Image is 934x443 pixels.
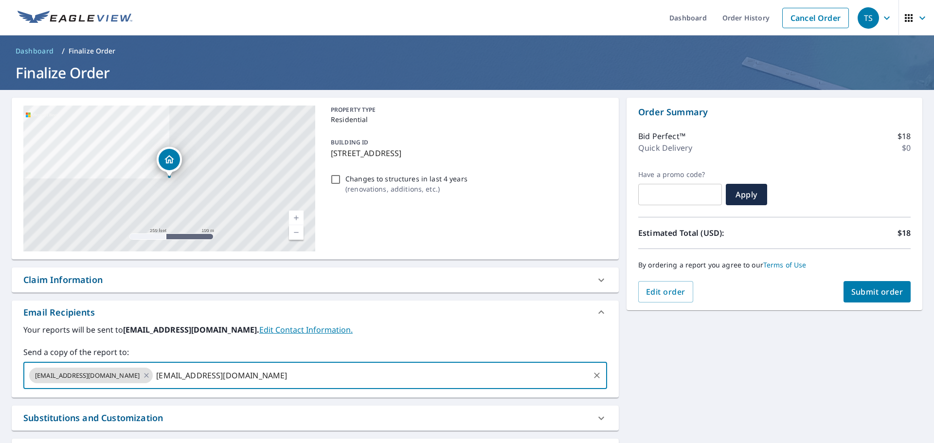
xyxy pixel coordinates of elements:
p: By ordering a report you agree to our [638,261,911,269]
p: $18 [898,130,911,142]
a: Cancel Order [782,8,849,28]
label: Send a copy of the report to: [23,346,607,358]
a: Terms of Use [763,260,807,269]
button: Edit order [638,281,693,302]
p: Quick Delivery [638,142,692,154]
p: Finalize Order [69,46,116,56]
h1: Finalize Order [12,63,922,83]
div: [EMAIL_ADDRESS][DOMAIN_NAME] [29,368,153,383]
button: Clear [590,369,604,382]
b: [EMAIL_ADDRESS][DOMAIN_NAME]. [123,324,259,335]
div: Claim Information [12,267,619,292]
label: Have a promo code? [638,170,722,179]
p: [STREET_ADDRESS] [331,147,603,159]
span: Dashboard [16,46,54,56]
img: EV Logo [18,11,132,25]
p: PROPERTY TYPE [331,106,603,114]
span: Apply [734,189,759,200]
div: TS [858,7,879,29]
span: Edit order [646,286,685,297]
p: Estimated Total (USD): [638,227,774,239]
p: $18 [898,227,911,239]
div: Email Recipients [23,306,95,319]
button: Submit order [844,281,911,302]
div: Claim Information [23,273,103,286]
p: Residential [331,114,603,124]
label: Your reports will be sent to [23,324,607,336]
div: Substitutions and Customization [12,406,619,430]
a: Current Level 17, Zoom Out [289,225,304,240]
li: / [62,45,65,57]
p: Bid Perfect™ [638,130,685,142]
a: Current Level 17, Zoom In [289,211,304,225]
a: EditContactInfo [259,324,353,335]
div: Email Recipients [12,301,619,324]
button: Apply [726,184,767,205]
p: BUILDING ID [331,138,368,146]
span: Submit order [851,286,903,297]
p: $0 [902,142,911,154]
div: Dropped pin, building 1, Residential property, 9 Summer Morning Ct Spring, TX 77381 [157,147,182,177]
p: ( renovations, additions, etc. ) [345,184,467,194]
div: Substitutions and Customization [23,411,163,425]
a: Dashboard [12,43,58,59]
span: [EMAIL_ADDRESS][DOMAIN_NAME] [29,371,145,380]
p: Changes to structures in last 4 years [345,174,467,184]
p: Order Summary [638,106,911,119]
nav: breadcrumb [12,43,922,59]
